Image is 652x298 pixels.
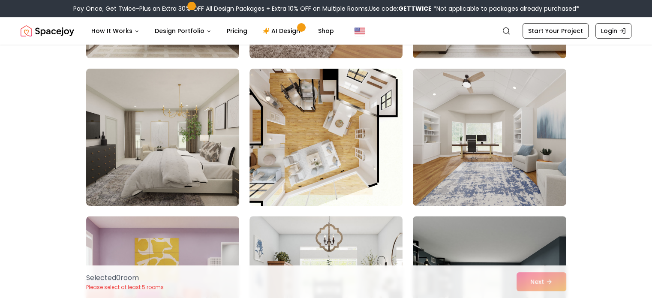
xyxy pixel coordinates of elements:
span: *Not applicable to packages already purchased* [432,4,579,13]
nav: Global [21,17,631,45]
a: Spacejoy [21,22,74,39]
a: Shop [311,22,341,39]
div: Pay Once, Get Twice-Plus an Extra 30% OFF All Design Packages + Extra 10% OFF on Multiple Rooms. [73,4,579,13]
img: Room room-8 [249,69,403,206]
img: United States [355,26,365,36]
nav: Main [84,22,341,39]
a: AI Design [256,22,309,39]
p: Selected 0 room [86,273,164,283]
button: How It Works [84,22,146,39]
img: Room room-9 [413,69,566,206]
img: Room room-7 [82,65,243,209]
p: Please select at least 5 rooms [86,284,164,291]
button: Design Portfolio [148,22,218,39]
a: Start Your Project [523,23,589,39]
a: Pricing [220,22,254,39]
img: Spacejoy Logo [21,22,74,39]
b: GETTWICE [398,4,432,13]
a: Login [595,23,631,39]
span: Use code: [369,4,432,13]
